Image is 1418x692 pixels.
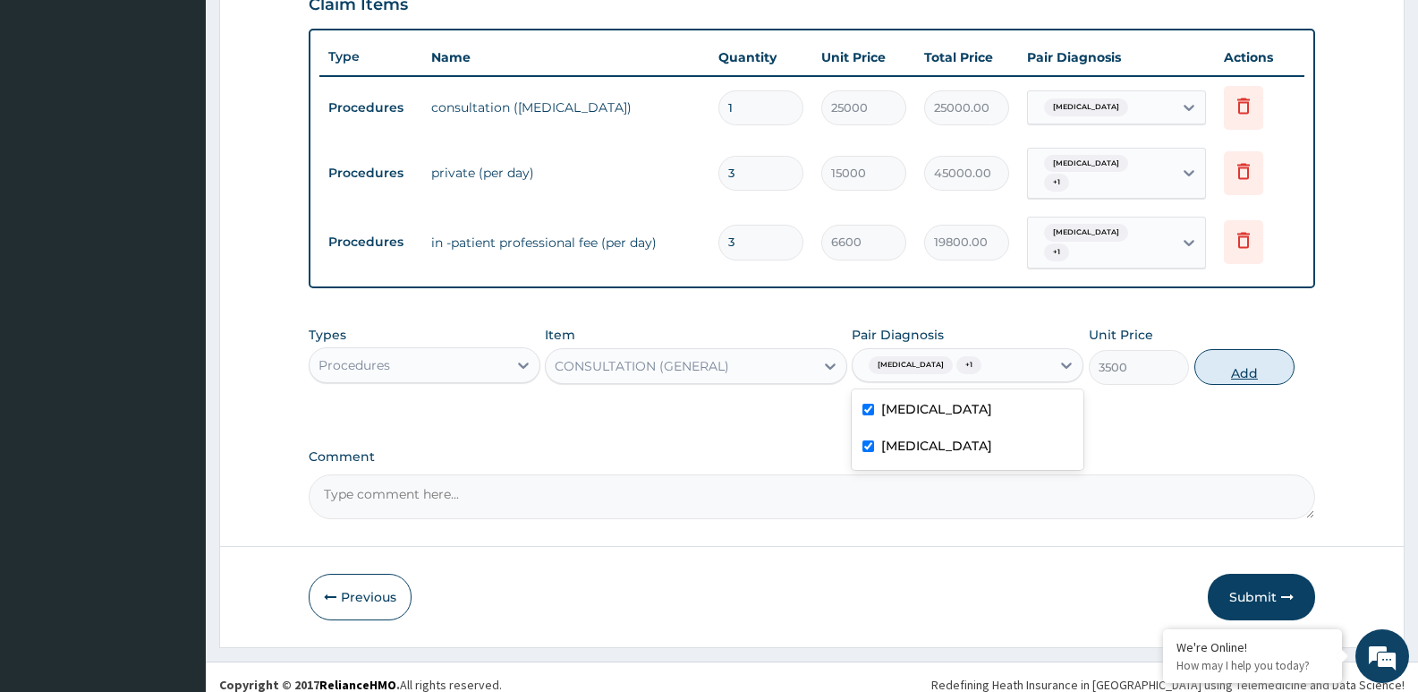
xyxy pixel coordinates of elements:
span: + 1 [1044,174,1069,192]
th: Unit Price [812,39,915,75]
td: Procedures [319,91,422,124]
span: [MEDICAL_DATA] [869,356,953,374]
label: Unit Price [1089,326,1153,344]
div: We're Online! [1176,639,1329,655]
td: consultation ([MEDICAL_DATA]) [422,90,709,125]
button: Add [1194,349,1295,385]
textarea: Type your message and hit 'Enter' [9,489,341,551]
img: d_794563401_company_1708531726252_794563401 [33,90,72,134]
span: + 1 [956,356,981,374]
span: [MEDICAL_DATA] [1044,98,1128,116]
button: Previous [309,574,412,620]
th: Actions [1215,39,1304,75]
label: Item [545,326,575,344]
td: Procedures [319,157,422,190]
button: Submit [1208,574,1315,620]
div: Minimize live chat window [293,9,336,52]
th: Type [319,40,422,73]
div: Chat with us now [93,100,301,124]
th: Quantity [709,39,812,75]
td: private (per day) [422,155,709,191]
span: We're online! [104,226,247,406]
span: [MEDICAL_DATA] [1044,224,1128,242]
td: in -patient professional fee (per day) [422,225,709,261]
th: Name [422,39,709,75]
p: How may I help you today? [1176,658,1329,673]
span: + 1 [1044,243,1069,261]
label: Pair Diagnosis [852,326,944,344]
label: Comment [309,449,1315,465]
td: Procedures [319,226,422,259]
th: Total Price [915,39,1018,75]
div: CONSULTATION (GENERAL) [555,357,729,375]
label: [MEDICAL_DATA] [881,400,992,418]
span: [MEDICAL_DATA] [1044,155,1128,173]
label: Types [309,328,346,343]
label: [MEDICAL_DATA] [881,437,992,455]
div: Procedures [318,356,390,374]
th: Pair Diagnosis [1018,39,1215,75]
